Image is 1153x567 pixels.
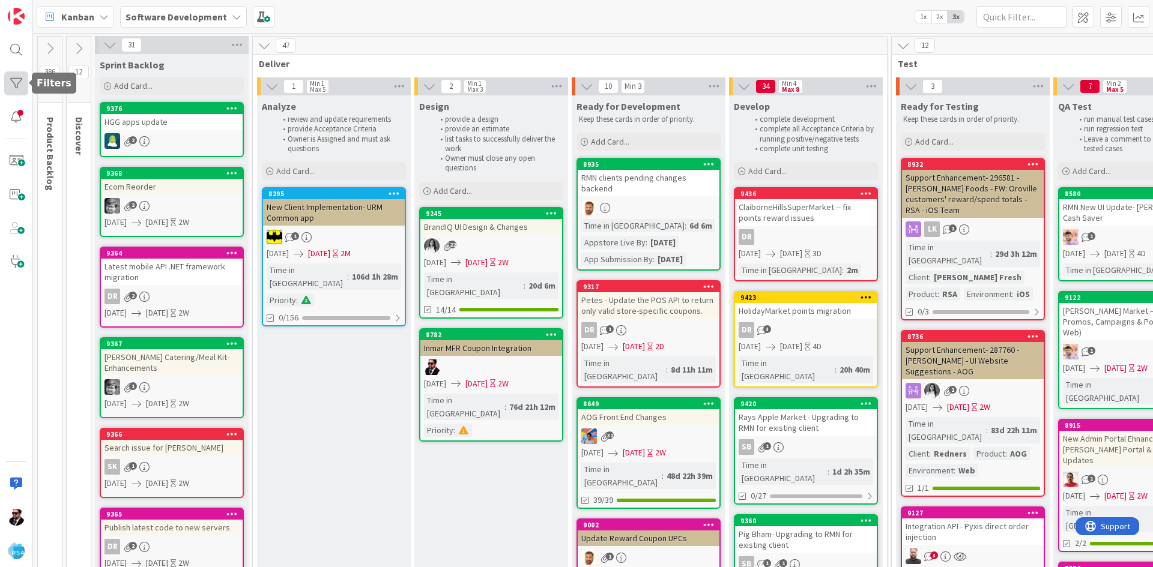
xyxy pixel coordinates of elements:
[939,287,960,301] div: RSA
[101,459,243,475] div: sk
[947,401,969,413] span: [DATE]
[735,292,877,303] div: 9423
[578,200,719,215] div: AS
[424,424,453,437] div: Priority
[583,160,719,169] div: 8935
[73,117,85,155] span: Discover
[178,397,189,410] div: 2W
[420,329,562,340] div: 8782
[268,190,405,198] div: 8295
[655,253,686,266] div: [DATE]
[578,170,719,196] div: RMN clients pending changes backend
[101,338,243,376] div: 9367[PERSON_NAME] Catering/Meal Kit- Enhancements
[104,216,127,229] span: [DATE]
[740,400,877,408] div: 9420
[504,400,506,413] span: :
[101,248,243,285] div: 9364Latest mobile API .NET framework migration
[606,431,614,439] span: 31
[918,305,929,318] span: 0/3
[40,65,60,79] span: 386
[1088,232,1095,240] span: 1
[906,287,937,301] div: Product
[739,439,754,455] div: SB
[178,216,189,229] div: 2W
[581,236,646,249] div: Appstore Live By
[929,271,931,284] span: :
[735,398,877,409] div: 9420
[581,322,597,338] div: DR
[276,134,404,154] li: Owner is Assigned and must ask questions
[990,247,992,260] span: :
[259,58,872,70] span: Deliver
[340,247,351,260] div: 2M
[973,447,1005,460] div: Product
[623,340,645,353] span: [DATE]
[129,292,137,299] span: 2
[178,307,189,319] div: 2W
[426,331,562,339] div: 8782
[420,238,562,254] div: bs
[449,241,456,248] span: 22
[646,236,647,249] span: :
[581,200,597,215] img: AS
[101,103,243,114] div: 9376
[146,307,168,319] span: [DATE]
[426,209,562,218] div: 9245
[420,208,562,219] div: 9245
[1088,347,1095,355] span: 1
[276,124,404,134] li: provide Acceptance Criteria
[902,159,1044,170] div: 8932
[842,263,844,277] span: :
[104,133,120,149] img: RD
[419,100,449,112] span: Design
[424,359,440,375] img: AC
[101,338,243,349] div: 9367
[420,340,562,356] div: Inmar MFR Coupon Integration
[739,263,842,277] div: Time in [GEOGRAPHIC_DATA]
[291,232,299,240] span: 1
[598,79,619,94] span: 10
[922,79,943,94] span: 3
[986,424,988,437] span: :
[902,221,1044,237] div: Lk
[104,198,120,214] img: KS
[114,80,153,91] span: Add Card...
[104,397,127,410] span: [DATE]
[1106,80,1121,86] div: Min 2
[8,542,25,559] img: avatar
[420,208,562,235] div: 9245BrandIQ UI Design & Changes
[581,446,604,459] span: [DATE]
[283,79,304,94] span: 1
[735,188,877,199] div: 9436
[813,247,822,260] div: 3D
[902,508,1044,518] div: 9127
[276,115,404,124] li: review and update requirements
[61,10,94,24] span: Kanban
[735,188,877,226] div: 9436ClaiborneHillsSuperMarket -- fix points reward issues
[666,363,668,376] span: :
[310,86,325,92] div: Max 5
[734,100,770,112] span: Develop
[735,398,877,436] div: 9420Rays Apple Market - Upgrading to RMN for existing client
[434,115,561,124] li: provide a design
[591,136,629,147] span: Add Card...
[964,287,1012,301] div: Environment
[902,170,1044,218] div: Support Enhancement- 296581 - [PERSON_NAME] Foods - FW: Oroville customers' reward/spend totals -...
[101,539,243,554] div: DR
[101,248,243,259] div: 9364
[1137,247,1146,260] div: 4D
[924,383,940,398] img: bs
[1058,100,1092,112] span: QA Test
[498,377,509,390] div: 2W
[949,224,957,232] span: 1
[929,447,931,460] span: :
[581,356,666,383] div: Time in [GEOGRAPHIC_DATA]
[902,159,1044,218] div: 8932Support Enhancement- 296581 - [PERSON_NAME] Foods - FW: Oroville customers' reward/spend tota...
[578,322,719,338] div: DR
[606,325,614,333] span: 1
[101,349,243,376] div: [PERSON_NAME] Catering/Meal Kit- Enhancements
[524,279,525,292] span: :
[498,256,509,269] div: 2W
[434,185,472,196] span: Add Card...
[104,307,127,319] span: [DATE]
